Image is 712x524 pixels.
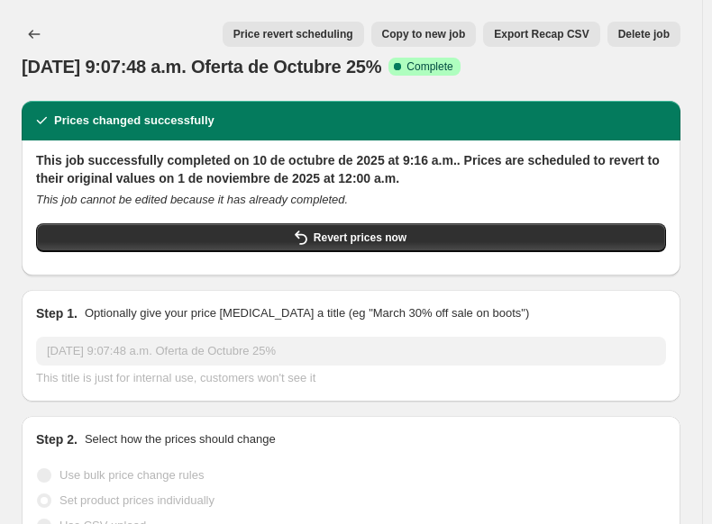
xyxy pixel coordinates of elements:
[59,468,204,482] span: Use bulk price change rules
[483,22,599,47] button: Export Recap CSV
[85,304,529,322] p: Optionally give your price [MEDICAL_DATA] a title (eg "March 30% off sale on boots")
[59,493,215,507] span: Set product prices individually
[85,430,276,448] p: Select how the prices should change
[406,59,452,74] span: Complete
[314,230,406,245] span: Revert prices now
[36,337,666,366] input: 30% off holiday sale
[36,151,666,187] h2: This job successfully completed on 10 de octubre de 2025 at 9:16 a.m.. Prices are scheduled to re...
[36,193,348,206] i: This job cannot be edited because it has already completed.
[223,22,364,47] button: Price revert scheduling
[36,223,666,252] button: Revert prices now
[371,22,477,47] button: Copy to new job
[22,57,381,77] span: [DATE] 9:07:48 a.m. Oferta de Octubre 25%
[54,112,215,130] h2: Prices changed successfully
[36,371,315,384] span: This title is just for internal use, customers won't see it
[618,27,670,41] span: Delete job
[22,22,47,47] button: Price change jobs
[36,430,78,448] h2: Step 2.
[494,27,589,41] span: Export Recap CSV
[607,22,680,47] button: Delete job
[36,304,78,322] h2: Step 1.
[233,27,353,41] span: Price revert scheduling
[382,27,466,41] span: Copy to new job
